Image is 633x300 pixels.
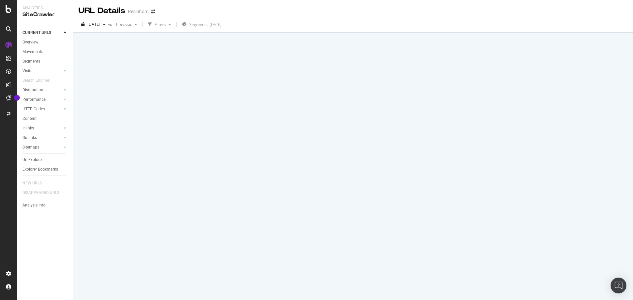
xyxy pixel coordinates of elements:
[22,202,45,209] div: Analysis Info
[22,144,39,151] div: Sitemaps
[22,189,66,196] a: DISAPPEARED URLS
[22,125,34,132] div: Inlinks
[22,180,48,187] a: NEW URLS
[22,58,68,65] a: Segments
[22,96,62,103] a: Performance
[22,180,42,187] div: NEW URLS
[22,11,68,18] div: SiteCrawler
[22,106,62,113] a: HTTP Codes
[155,22,166,27] div: Filters
[179,19,224,30] button: Segments[DATE]
[22,48,68,55] a: Movements
[22,134,62,141] a: Outlinks
[22,166,58,173] div: Explorer Bookmarks
[78,5,125,16] div: URL Details
[108,21,113,27] span: vs
[22,87,62,94] a: Distribution
[22,68,62,74] a: Visits
[113,19,140,30] button: Previous
[22,115,37,122] div: Content
[128,8,148,15] div: Resinhom
[22,77,50,84] div: Search Engines
[22,156,43,163] div: Url Explorer
[22,144,62,151] a: Sitemaps
[22,48,43,55] div: Movements
[78,19,108,30] button: [DATE]
[22,58,40,65] div: Segments
[87,21,100,27] span: 2025 Aug. 24th
[22,156,68,163] a: Url Explorer
[22,134,37,141] div: Outlinks
[22,68,32,74] div: Visits
[14,95,20,101] div: Tooltip anchor
[210,22,222,27] div: [DATE]
[22,106,45,113] div: HTTP Codes
[22,96,45,103] div: Performance
[22,77,56,84] a: Search Engines
[22,5,68,11] div: Analytics
[611,278,626,293] div: Open Intercom Messenger
[22,87,43,94] div: Distribution
[22,39,68,46] a: Overview
[113,21,132,27] span: Previous
[22,39,38,46] div: Overview
[22,29,62,36] a: CURRENT URLS
[151,9,155,14] div: arrow-right-arrow-left
[22,166,68,173] a: Explorer Bookmarks
[22,125,62,132] a: Inlinks
[189,22,208,27] span: Segments
[22,115,68,122] a: Content
[22,29,51,36] div: CURRENT URLS
[22,202,68,209] a: Analysis Info
[22,189,59,196] div: DISAPPEARED URLS
[145,19,174,30] button: Filters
